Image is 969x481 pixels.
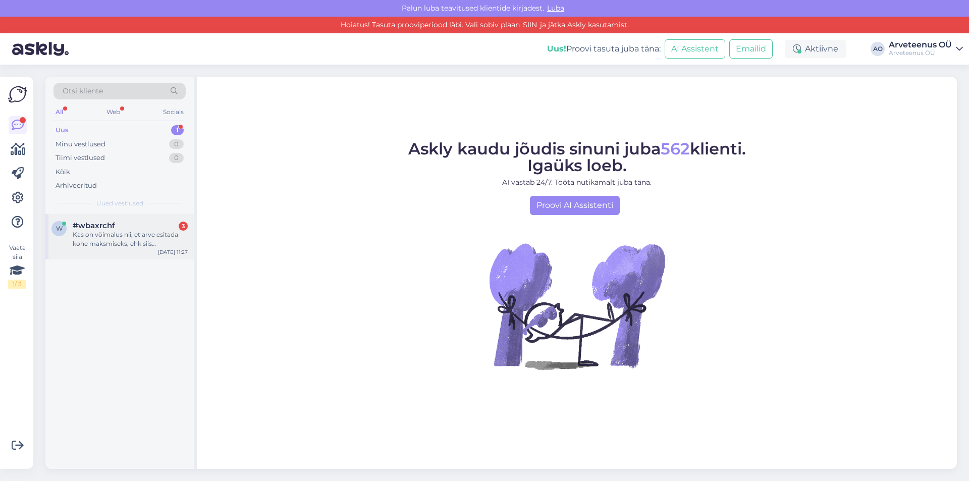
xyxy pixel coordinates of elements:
[171,125,184,135] div: 1
[729,39,773,59] button: Emailid
[169,139,184,149] div: 0
[547,43,661,55] div: Proovi tasuta juba täna:
[889,41,952,49] div: Arveteenus OÜ
[73,221,115,230] span: #wbaxrchf
[56,167,70,177] div: Kõik
[408,139,746,175] span: Askly kaudu jõudis sinuni juba klienti. Igaüks loeb.
[56,225,63,232] span: w
[889,41,963,57] a: Arveteenus OÜArveteenus OÜ
[547,44,566,54] b: Uus!
[179,222,188,231] div: 3
[63,86,103,96] span: Otsi kliente
[56,181,97,191] div: Arhiveeritud
[785,40,846,58] div: Aktiivne
[56,139,105,149] div: Minu vestlused
[889,49,952,57] div: Arveteenus OÜ
[73,230,188,248] div: Kas on võimalus nii, et arve esitada kohe maksmiseks, ehk siis [PERSON_NAME] ettemaksuarveta
[486,215,668,397] img: No Chat active
[56,125,69,135] div: Uus
[8,280,26,289] div: 1 / 3
[661,139,690,158] span: 562
[665,39,725,59] button: AI Assistent
[53,105,65,119] div: All
[161,105,186,119] div: Socials
[104,105,122,119] div: Web
[544,4,567,13] span: Luba
[158,248,188,256] div: [DATE] 11:27
[8,243,26,289] div: Vaata siia
[408,177,746,188] p: AI vastab 24/7. Tööta nutikamalt juba täna.
[56,153,105,163] div: Tiimi vestlused
[530,196,620,215] a: Proovi AI Assistenti
[871,42,885,56] div: AO
[8,85,27,104] img: Askly Logo
[169,153,184,163] div: 0
[520,20,540,29] a: SIIN
[96,199,143,208] span: Uued vestlused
